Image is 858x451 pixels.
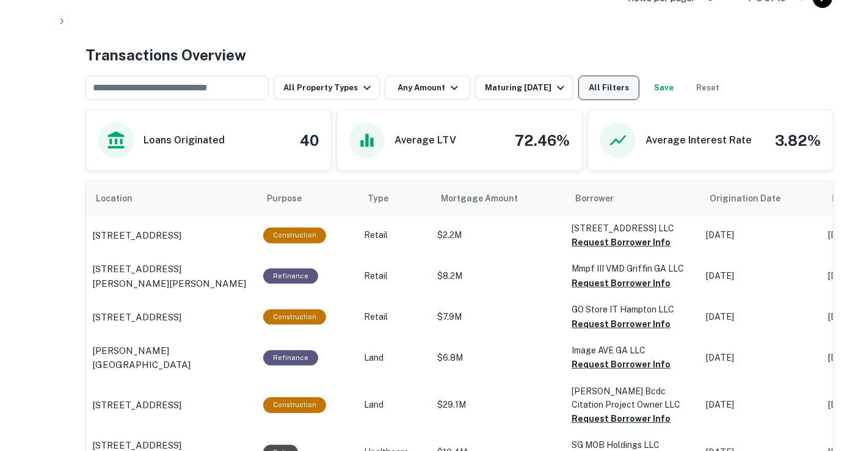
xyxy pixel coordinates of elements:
span: Origination Date [710,191,796,206]
button: Maturing [DATE] [475,76,573,100]
h4: 3.82% [775,129,821,151]
h4: 72.46% [515,129,570,151]
p: [DATE] [706,311,816,323]
p: [STREET_ADDRESS] [92,310,181,325]
span: Mortgage Amount [441,191,534,206]
th: Origination Date [700,181,822,215]
h6: Loans Originated [144,133,225,148]
h6: Average Interest Rate [645,133,752,148]
a: [STREET_ADDRESS] [92,310,251,325]
p: [DATE] [706,229,816,242]
button: All Filters [578,76,639,100]
p: Land [364,352,425,364]
a: [STREET_ADDRESS] [92,228,251,243]
div: This loan purpose was for construction [263,397,326,413]
p: $2.2M [437,229,559,242]
th: Borrower [565,181,700,215]
a: [PERSON_NAME][GEOGRAPHIC_DATA] [92,344,251,372]
th: Purpose [257,181,358,215]
p: [STREET_ADDRESS] [92,398,181,413]
button: Request Borrower Info [572,317,671,331]
button: Request Borrower Info [572,357,671,372]
th: Type [358,181,431,215]
iframe: Chat Widget [797,353,858,412]
span: Location [96,191,148,206]
th: Location [86,181,257,215]
p: GO Store IT Hampton LLC [572,303,694,316]
p: Image AVE GA LLC [572,344,694,357]
span: Type [368,191,404,206]
p: [DATE] [706,352,816,364]
h6: Average LTV [394,133,456,148]
p: Retail [364,229,425,242]
span: Purpose [267,191,318,206]
button: Request Borrower Info [572,276,671,290]
p: $29.1M [437,399,559,411]
p: [PERSON_NAME] Bcdc Citation Project Owner LLC [572,384,694,411]
button: Any Amount [385,76,470,100]
p: [DATE] [706,399,816,411]
p: $7.9M [437,311,559,323]
h4: 40 [300,129,319,151]
div: Maturing [DATE] [485,81,568,95]
span: Borrower [575,191,614,206]
a: [STREET_ADDRESS][PERSON_NAME][PERSON_NAME] [92,262,251,290]
div: This loan purpose was for construction [263,228,326,243]
button: Request Borrower Info [572,235,671,250]
button: All Property Types [274,76,380,100]
p: Land [364,399,425,411]
p: $6.8M [437,352,559,364]
div: This loan purpose was for construction [263,309,326,325]
p: [STREET_ADDRESS] [92,228,181,243]
h4: Transactions Overview [85,44,246,66]
button: Save your search to get updates of matches that match your search criteria. [644,76,683,100]
p: Retail [364,270,425,283]
a: [STREET_ADDRESS] [92,398,251,413]
button: Reset [688,76,727,100]
div: This loan purpose was for refinancing [263,350,318,366]
button: Request Borrower Info [572,411,671,426]
p: Mmpf III VMD Griffin GA LLC [572,262,694,275]
p: Retail [364,311,425,323]
div: This loan purpose was for refinancing [263,269,318,284]
p: [DATE] [706,270,816,283]
th: Mortgage Amount [431,181,565,215]
p: [STREET_ADDRESS] LLC [572,222,694,235]
p: $8.2M [437,270,559,283]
